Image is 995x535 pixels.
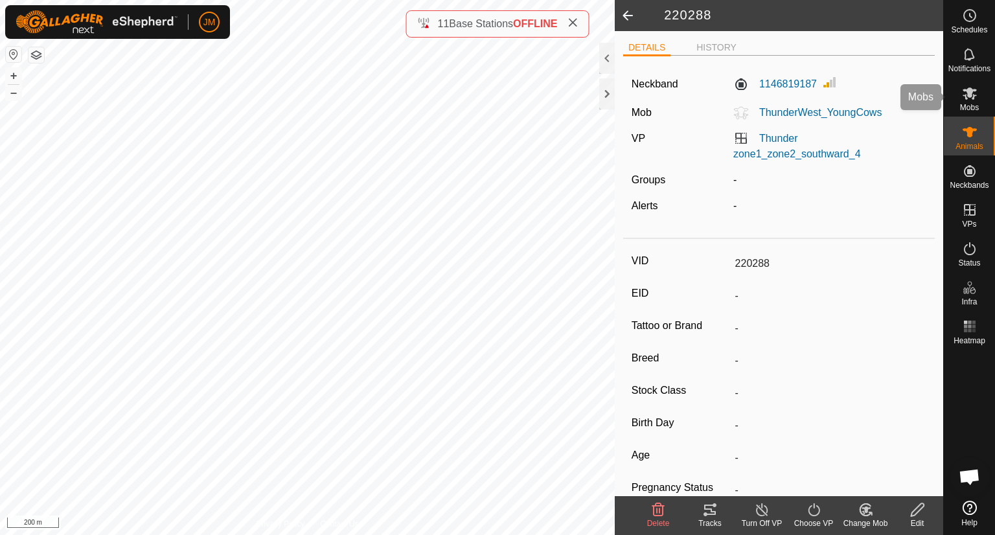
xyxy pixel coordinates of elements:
button: Map Layers [29,47,44,63]
a: Contact Us [320,518,358,530]
label: VP [632,133,645,144]
label: Alerts [632,200,658,211]
a: Thunder zone1_zone2_southward_4 [733,133,861,159]
span: Help [961,519,978,527]
label: EID [632,285,730,302]
a: Open chat [950,457,989,496]
span: Base Stations [449,18,513,29]
span: Infra [961,298,977,306]
li: DETAILS [623,41,670,56]
div: Choose VP [788,518,840,529]
label: Stock Class [632,382,730,399]
a: Privacy Policy [257,518,305,530]
label: Tattoo or Brand [632,317,730,334]
label: Birth Day [632,415,730,431]
label: 1146819187 [733,76,817,92]
div: Edit [891,518,943,529]
button: + [6,68,21,84]
span: OFFLINE [513,18,557,29]
span: Status [958,259,980,267]
button: – [6,85,21,100]
a: Help [944,495,995,532]
span: Delete [647,519,670,528]
span: Heatmap [954,337,985,345]
label: Breed [632,350,730,367]
img: Signal strength [822,74,838,90]
span: Notifications [948,65,990,73]
li: HISTORY [691,41,742,54]
span: 11 [438,18,450,29]
div: - [728,198,932,214]
h2: 220288 [648,7,943,24]
label: Groups [632,174,665,185]
button: Reset Map [6,47,21,62]
div: Change Mob [840,518,891,529]
span: Animals [955,142,983,150]
div: - [728,172,932,188]
label: Neckband [632,76,678,92]
div: Tracks [684,518,736,529]
label: Pregnancy Status [632,479,730,496]
img: Gallagher Logo [16,10,177,34]
span: JM [203,16,216,29]
span: Neckbands [950,181,989,189]
label: Age [632,447,730,464]
span: ThunderWest_YoungCows [749,107,882,118]
span: Mobs [960,104,979,111]
span: Schedules [951,26,987,34]
span: VPs [962,220,976,228]
div: Turn Off VP [736,518,788,529]
label: VID [632,253,730,269]
label: Mob [632,107,652,118]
